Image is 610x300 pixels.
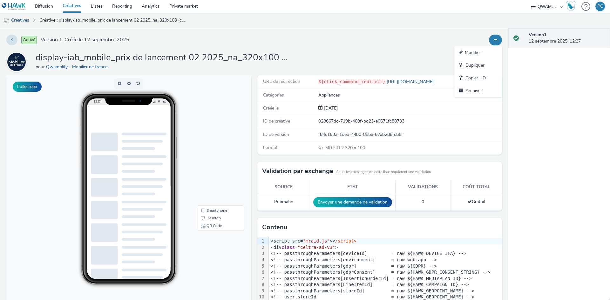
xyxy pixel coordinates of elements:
[318,118,501,124] div: 028667dc-719b-409f-bd23-e0671fc88733
[422,199,424,205] span: 0
[200,141,214,145] span: Desktop
[303,238,329,243] span: "mraid.js"
[3,17,10,24] img: mobile
[257,282,265,288] div: 8
[192,139,237,147] li: Desktop
[454,72,502,84] a: Copier l'ID
[262,223,288,232] h3: Contenu
[263,78,300,84] span: URL de redirection
[529,32,546,38] strong: Version 1
[467,199,485,205] span: Gratuit
[310,181,395,194] th: Etat
[257,194,310,210] td: Pubmatic
[192,131,237,139] li: Smartphone
[454,84,502,97] a: Archiver
[257,263,265,270] div: 5
[6,59,29,65] a: Qwamplify - Mobilier de france
[13,82,42,92] button: Fullscreen
[263,105,279,111] span: Créée le
[323,105,338,111] span: [DATE]
[41,36,129,43] span: Version 1 - Créée le 12 septembre 2025
[200,133,221,137] span: Smartphone
[192,147,237,154] li: QR Code
[454,46,502,59] a: Modifier
[263,131,289,137] span: ID de version
[257,269,265,276] div: 6
[323,105,338,111] div: Création 12 septembre 2025, 12:27
[36,13,189,28] a: Créative : display-iab_mobile_prix de lancement 02 2025_na_320x100 (copy)
[263,144,277,150] span: Format
[46,64,110,70] a: Qwamplify - Mobilier de france
[36,52,290,64] h1: display-iab_mobile_prix de lancement 02 2025_na_320x100 (copy)
[200,149,215,152] span: QR Code
[257,244,265,251] div: 2
[257,288,265,294] div: 9
[281,245,295,250] span: class
[451,181,502,194] th: Coût total
[336,170,431,175] small: Seuls les exchanges de cette liste requièrent une validation
[7,53,26,71] img: Qwamplify - Mobilier de france
[325,145,365,151] span: 320 x 100
[2,3,26,10] img: undefined Logo
[335,238,356,243] span: /script>
[318,79,385,84] code: ${click_command_redirect}
[21,36,37,44] span: Activé
[87,24,94,28] span: 12:27
[257,250,265,257] div: 3
[566,1,578,11] a: Hawk Academy
[597,2,603,11] div: PC
[263,92,284,98] span: Catégories
[566,1,576,11] img: Hawk Academy
[263,118,290,124] span: ID de créative
[262,166,333,176] h3: Validation par exchange
[318,131,501,138] div: f84c1533-1deb-44b0-8b5e-87ab2d8fc56f
[36,64,46,70] span: pour
[395,181,451,194] th: Validations
[313,197,392,207] button: Envoyer une demande de validation
[325,145,345,151] span: MRAID 2
[298,245,335,250] span: "celtra-ad-v3"
[257,257,265,263] div: 4
[318,92,501,98] div: Appliances
[454,59,502,72] a: Dupliquer
[529,32,605,45] div: 12 septembre 2025, 12:27
[257,238,265,244] div: 1
[257,181,310,194] th: Source
[385,79,436,85] a: [URL][DOMAIN_NAME]
[257,276,265,282] div: 7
